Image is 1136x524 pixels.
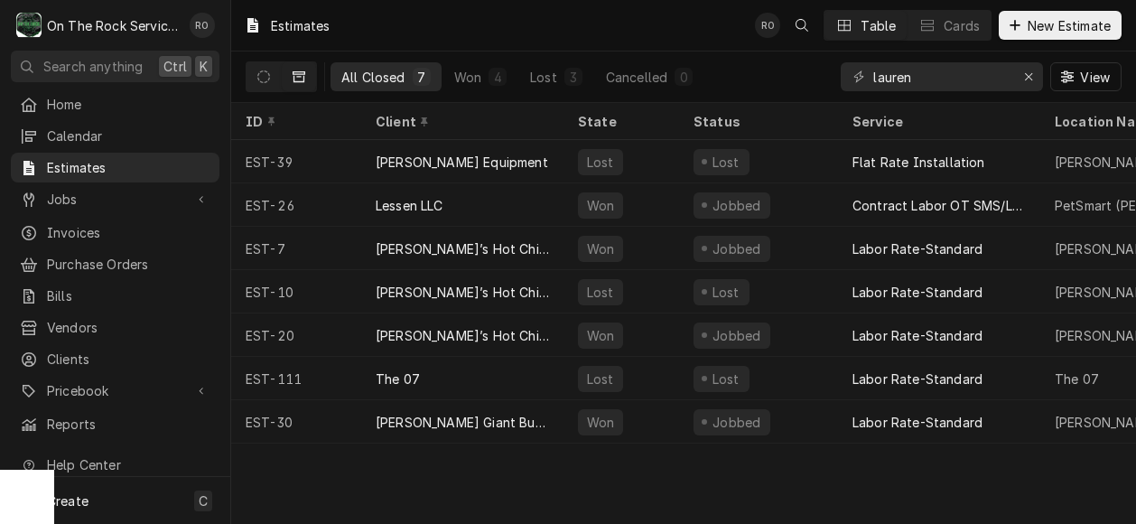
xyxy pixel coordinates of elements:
a: Go to Jobs [11,184,219,214]
div: Labor Rate-Standard [852,326,982,345]
div: Jobbed [710,196,763,215]
span: C [199,491,208,510]
div: [PERSON_NAME]’s Hot Chicken [376,326,549,345]
div: The 07 [376,370,420,388]
button: View [1050,62,1122,91]
div: ID [246,112,343,131]
a: Go to Help Center [11,450,219,480]
div: On The Rock Services's Avatar [16,13,42,38]
a: Estimates [11,153,219,182]
div: On The Rock Services [47,16,180,35]
div: Contract Labor OT SMS/Lessen [852,196,1026,215]
span: Ctrl [163,57,187,76]
div: 4 [492,68,503,87]
a: Invoices [11,218,219,248]
div: Cancelled [606,68,667,87]
div: 7 [416,68,427,87]
div: Jobbed [710,413,763,432]
div: Won [585,196,616,215]
a: Purchase Orders [11,249,219,279]
button: Erase input [1014,62,1043,91]
div: RO [190,13,215,38]
div: EST-10 [231,270,361,313]
span: Bills [47,286,210,305]
div: EST-111 [231,357,361,400]
button: Search anythingCtrlK [11,51,219,82]
div: Client [376,112,545,131]
div: All Closed [341,68,405,87]
div: Cards [944,16,980,35]
span: Search anything [43,57,143,76]
div: Won [585,326,616,345]
div: O [16,13,42,38]
div: EST-7 [231,227,361,270]
div: Jobbed [710,239,763,258]
span: Calendar [47,126,210,145]
div: Lessen LLC [376,196,443,215]
a: Go to Pricebook [11,376,219,406]
div: Won [585,413,616,432]
div: Won [454,68,481,87]
div: 3 [568,68,579,87]
div: Lost [530,68,557,87]
span: Reports [47,415,210,434]
span: View [1076,68,1113,87]
button: Open search [787,11,816,40]
a: Clients [11,344,219,374]
span: Home [47,95,210,114]
div: Table [861,16,896,35]
div: State [578,112,665,131]
a: Calendar [11,121,219,151]
div: Lost [585,283,616,302]
div: [PERSON_NAME]’s Hot Chicken [376,283,549,302]
div: Service [852,112,1022,131]
div: [PERSON_NAME]’s Hot Chicken [376,239,549,258]
div: [PERSON_NAME] Giant Burger [376,413,549,432]
div: The 07 [1055,370,1099,388]
div: Lost [710,153,742,172]
div: Rich Ortega's Avatar [755,13,780,38]
div: Lost [710,283,742,302]
span: Pricebook [47,381,183,400]
a: Reports [11,409,219,439]
input: Keyword search [873,62,1009,91]
div: Flat Rate Installation [852,153,985,172]
div: RO [755,13,780,38]
div: Status [694,112,820,131]
span: Clients [47,350,210,369]
div: EST-20 [231,313,361,357]
div: Labor Rate-Standard [852,283,982,302]
a: Vendors [11,313,219,342]
span: Purchase Orders [47,255,210,274]
span: Estimates [47,158,210,177]
div: Won [585,239,616,258]
div: Rich Ortega's Avatar [190,13,215,38]
a: Bills [11,281,219,311]
div: Labor Rate-Standard [852,239,982,258]
span: Invoices [47,223,210,242]
span: Create [47,493,88,509]
span: New Estimate [1024,16,1114,35]
div: Jobbed [710,326,763,345]
div: EST-26 [231,183,361,227]
span: K [200,57,208,76]
span: Jobs [47,190,183,209]
span: Help Center [47,455,209,474]
div: Lost [710,370,742,388]
div: EST-39 [231,140,361,183]
div: Lost [585,370,616,388]
div: Lost [585,153,616,172]
span: Vendors [47,318,210,337]
div: Labor Rate-Standard [852,413,982,432]
div: 0 [678,68,689,87]
div: EST-30 [231,400,361,444]
button: New Estimate [999,11,1122,40]
div: [PERSON_NAME] Equipment [376,153,548,172]
div: Labor Rate-Standard [852,370,982,388]
a: Home [11,89,219,119]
